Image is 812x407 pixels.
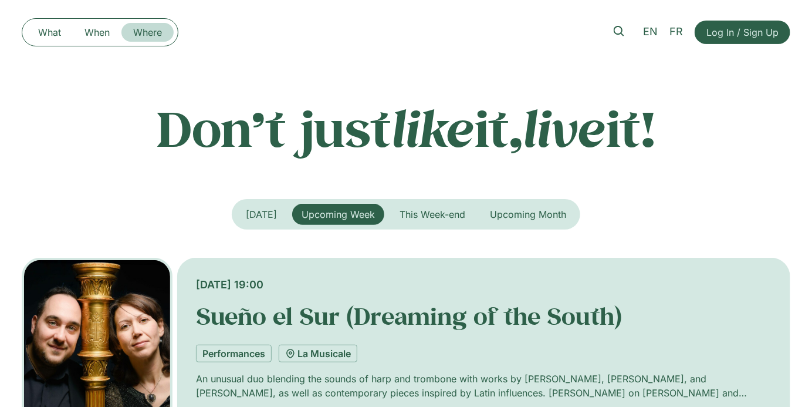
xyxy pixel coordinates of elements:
[196,301,622,331] a: Sueño el Sur (Dreaming of the South)
[73,23,121,42] a: When
[22,99,790,157] p: Don’t just it, it!
[695,21,790,44] a: Log In / Sign Up
[302,208,375,220] span: Upcoming Week
[400,208,465,220] span: This Week-end
[706,25,779,39] span: Log In / Sign Up
[670,25,684,38] span: FR
[196,372,772,400] p: An unusual duo blending the sounds of harp and trombone with works by [PERSON_NAME], [PERSON_NAME...
[26,23,174,42] nav: Menu
[523,95,606,160] em: live
[644,25,658,38] span: EN
[121,23,174,42] a: Where
[391,95,475,160] em: like
[279,345,357,362] a: La Musicale
[246,208,277,220] span: [DATE]
[196,345,272,362] a: Performances
[638,23,664,41] a: EN
[490,208,566,220] span: Upcoming Month
[26,23,73,42] a: What
[196,277,772,292] div: [DATE] 19:00
[664,23,689,41] a: FR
